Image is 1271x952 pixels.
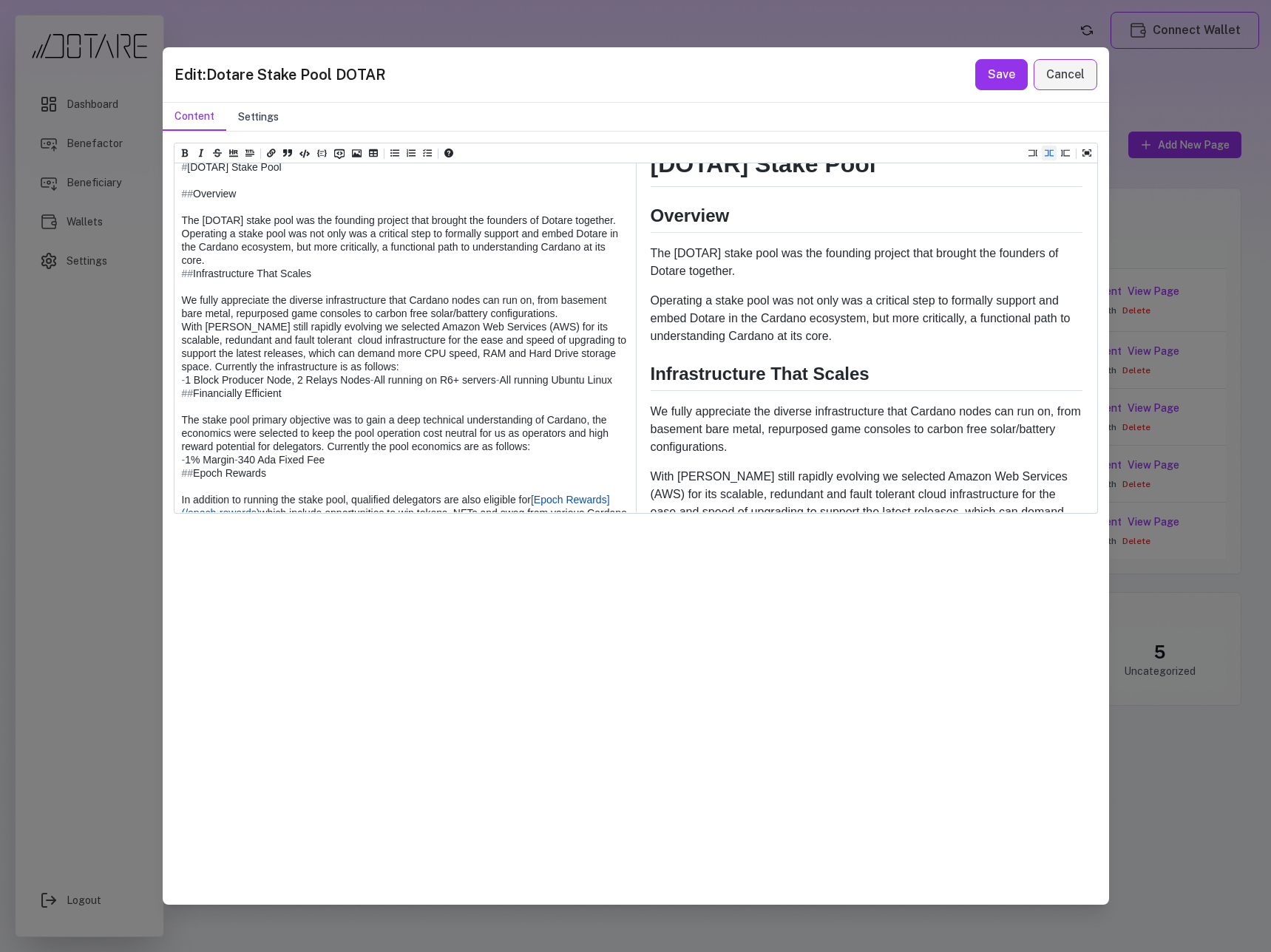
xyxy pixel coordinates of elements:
p: With [PERSON_NAME] still rapidly evolving we selected Amazon Web Services (AWS) for its scalable,... [651,468,1082,557]
button: Open help [441,146,456,160]
button: Add italic text (ctrl + i) [194,146,209,160]
button: Add image (ctrl + k) [349,146,365,160]
button: Add ordered list (ctrl + shift + o) [404,146,418,160]
button: Content [163,103,226,131]
p: The [DOTAR] stake pool was the founding project that brought the founders of Dotare together. [651,245,1082,280]
button: Insert code (ctrl + j) [296,146,313,160]
button: Add strikethrough text (ctrl + shift + x) [210,146,225,160]
button: Save [975,59,1028,90]
button: Cancel [1034,59,1097,90]
button: Insert Code Block (ctrl + shift + j) [314,146,330,160]
button: Live code (ctrl + 8) [1042,146,1057,160]
p: We fully appreciate the diverse infrastructure that Cardano nodes can run on, from basement bare ... [651,403,1082,456]
button: Insert a quote (ctrl + q) [280,146,295,160]
button: Settings [226,103,291,131]
p: Operating a stake pool was not only was a critical step to formally support and embed Dotare in t... [651,292,1082,345]
button: Add bold text (ctrl + b) [177,146,192,160]
button: Add checked list (ctrl + shift + c) [420,146,435,160]
h1: [DOTAR] Stake Pool [651,149,1082,187]
button: Insert HR (ctrl + h) [226,146,241,160]
button: Insert title [243,146,257,160]
h2: Overview [651,205,1082,233]
button: Toggle fullscreen (ctrl + 0) [1079,146,1094,160]
button: Edit code (ctrl + 7) [1026,146,1040,160]
h2: Infrastructure That Scales [651,363,1082,391]
button: Add table [366,146,381,160]
button: Add a link (ctrl + l) [264,146,279,160]
button: Insert comment (ctrl + /) [331,146,348,160]
button: Preview code (ctrl + 9) [1058,146,1073,160]
button: Add unordered list (ctrl + shift + u) [387,146,402,160]
h2: Edit: Dotare Stake Pool DOTAR [174,64,386,85]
